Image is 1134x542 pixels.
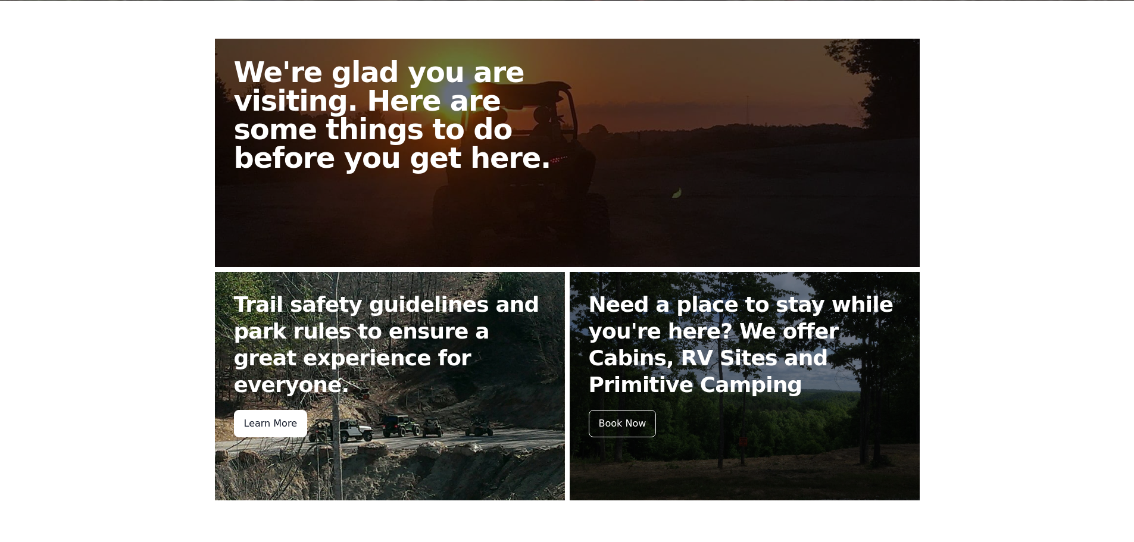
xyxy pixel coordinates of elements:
div: Book Now [589,410,657,437]
a: We're glad you are visiting. Here are some things to do before you get here. [215,39,920,267]
div: Learn More [234,410,307,437]
h2: We're glad you are visiting. Here are some things to do before you get here. [234,58,577,172]
h2: Need a place to stay while you're here? We offer Cabins, RV Sites and Primitive Camping [589,291,901,398]
a: Need a place to stay while you're here? We offer Cabins, RV Sites and Primitive Camping Book Now [570,272,920,500]
a: Trail safety guidelines and park rules to ensure a great experience for everyone. Learn More [215,272,565,500]
h2: Trail safety guidelines and park rules to ensure a great experience for everyone. [234,291,546,398]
